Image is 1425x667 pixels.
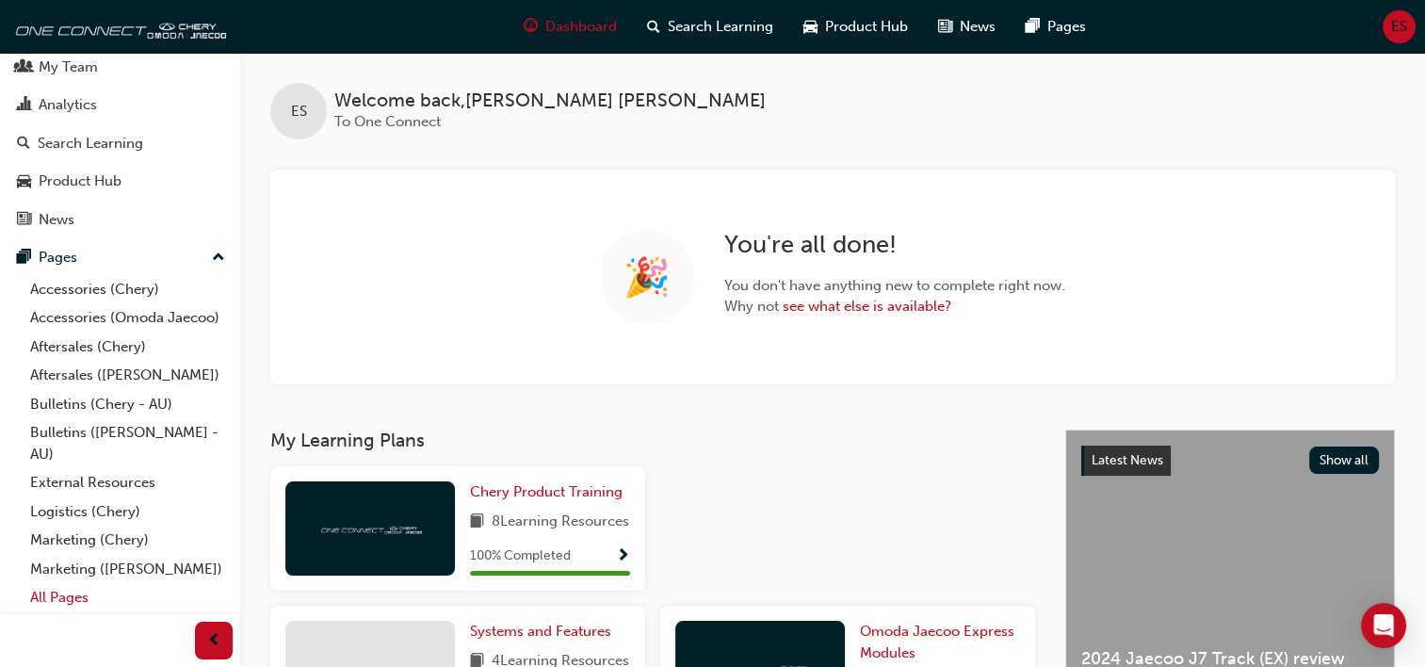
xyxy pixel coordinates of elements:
[923,8,1011,46] a: news-iconNews
[8,240,233,275] button: Pages
[623,267,671,288] span: 🎉
[668,16,773,38] span: Search Learning
[545,16,617,38] span: Dashboard
[39,171,121,192] div: Product Hub
[23,333,233,362] a: Aftersales (Chery)
[788,8,923,46] a: car-iconProduct Hub
[17,212,31,229] span: news-icon
[825,16,908,38] span: Product Hub
[724,230,1065,260] h2: You're all done!
[23,390,233,419] a: Bulletins (Chery - AU)
[17,97,31,114] span: chart-icon
[291,101,307,122] span: ES
[860,621,1020,663] a: Omoda Jaecoo Express Modules
[1026,15,1040,39] span: pages-icon
[860,623,1014,661] span: Omoda Jaecoo Express Modules
[632,8,788,46] a: search-iconSearch Learning
[470,545,571,567] span: 100 % Completed
[1309,447,1380,474] button: Show all
[724,275,1065,297] span: You don't have anything new to complete right now.
[524,15,538,39] span: guage-icon
[212,246,225,270] span: up-icon
[1383,10,1416,43] button: ES
[23,361,233,390] a: Aftersales ([PERSON_NAME])
[17,136,30,153] span: search-icon
[270,430,1035,451] h3: My Learning Plans
[1047,16,1086,38] span: Pages
[8,203,233,237] a: News
[17,59,31,76] span: people-icon
[616,548,630,565] span: Show Progress
[207,629,221,653] span: prev-icon
[38,133,143,155] div: Search Learning
[23,583,233,612] a: All Pages
[1361,603,1406,648] div: Open Intercom Messenger
[647,15,660,39] span: search-icon
[1081,446,1379,476] a: Latest NewsShow all
[23,526,233,555] a: Marketing (Chery)
[1391,16,1407,38] span: ES
[23,275,233,304] a: Accessories (Chery)
[470,483,623,500] span: Chery Product Training
[17,250,31,267] span: pages-icon
[23,497,233,527] a: Logistics (Chery)
[39,247,77,268] div: Pages
[803,15,818,39] span: car-icon
[17,173,31,190] span: car-icon
[1011,8,1101,46] a: pages-iconPages
[8,88,233,122] a: Analytics
[724,296,1065,317] span: Why not
[8,164,233,199] a: Product Hub
[509,8,632,46] a: guage-iconDashboard
[39,209,74,231] div: News
[39,94,97,116] div: Analytics
[23,555,233,584] a: Marketing ([PERSON_NAME])
[470,481,630,503] a: Chery Product Training
[318,519,422,537] img: oneconnect
[8,50,233,85] a: My Team
[470,623,611,640] span: Systems and Features
[334,90,766,112] span: Welcome back , [PERSON_NAME] [PERSON_NAME]
[39,57,98,78] div: My Team
[938,15,952,39] span: news-icon
[23,468,233,497] a: External Resources
[334,113,441,130] span: To One Connect
[8,8,233,240] button: DashboardMy TeamAnalyticsSearch LearningProduct HubNews
[470,511,484,534] span: book-icon
[8,126,233,161] a: Search Learning
[470,621,619,643] a: Systems and Features
[23,303,233,333] a: Accessories (Omoda Jaecoo)
[960,16,996,38] span: News
[23,418,233,468] a: Bulletins ([PERSON_NAME] - AU)
[1092,452,1163,468] span: Latest News
[9,8,226,45] img: oneconnect
[492,511,629,534] span: 8 Learning Resources
[783,298,951,315] a: see what else is available?
[616,545,630,568] button: Show Progress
